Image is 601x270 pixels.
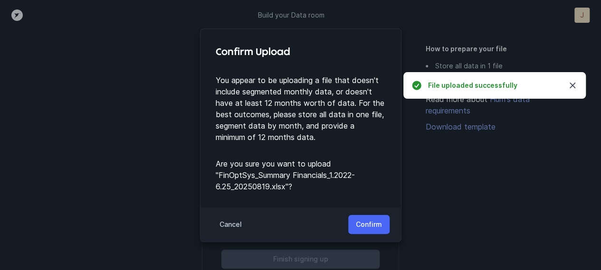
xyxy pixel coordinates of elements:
[216,74,386,143] p: You appear to be uploading a file that doesn't include segmented monthly data, or doesn't have at...
[212,215,249,234] button: Cancel
[356,219,382,230] p: Confirm
[219,219,242,230] p: Cancel
[428,81,559,90] h5: File uploaded successfully
[348,215,390,234] button: Confirm
[216,158,386,192] p: Are you sure you want to upload " FinOptSys_Summary Financials_1.2022-6.25_20250819.xlsx "?
[216,44,386,59] h4: Confirm Upload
